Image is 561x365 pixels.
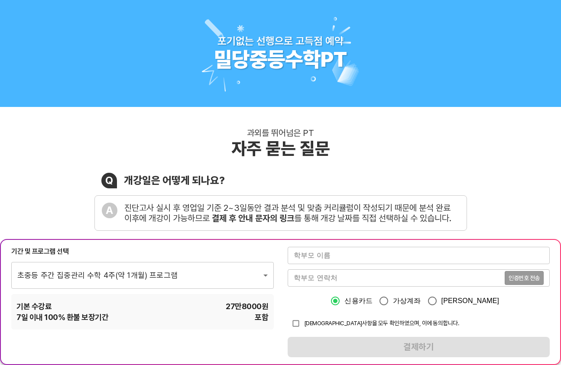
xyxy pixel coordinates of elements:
span: [PERSON_NAME] [441,296,499,306]
div: 기간 및 프로그램 선택 [11,247,274,256]
span: 27만8000 원 [226,301,268,312]
span: 기본 수강료 [16,301,52,312]
div: 과외를 뛰어넘은 PT [247,128,314,138]
div: Q [101,173,117,188]
div: 밀당중등수학PT [214,47,347,72]
div: 개강일은 어떻게 되나요? [124,174,225,187]
div: 자주 묻는 질문 [231,138,330,159]
span: 7 일 이내 100% 환불 보장기간 [16,312,108,323]
input: 학부모 연락처를 입력해주세요 [288,269,505,287]
div: 진단고사 실시 후 영업일 기준 2~3일동안 결과 분석 및 맞춤 커리큘럼이 작성되기 때문에 분석 완료 이후에 개강이 가능하므로 를 통해 개강 날짜를 직접 선택하실 수 있습니다. [124,203,460,223]
div: 초중등 주간 집중관리 수학 4주(약 1개월) 프로그램 [11,262,274,288]
span: 신용카드 [344,296,373,306]
input: 학부모 이름을 입력해주세요 [288,247,550,264]
span: 가상계좌 [393,296,421,306]
span: [DEMOGRAPHIC_DATA]사항을 모두 확인하였으며, 이에 동의합니다. [304,320,459,326]
div: A [102,203,117,218]
b: 결제 후 안내 문자의 링크 [212,213,294,223]
div: 포기없는 선행으로 고득점 예약 [217,35,344,47]
span: 포함 [255,312,268,323]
